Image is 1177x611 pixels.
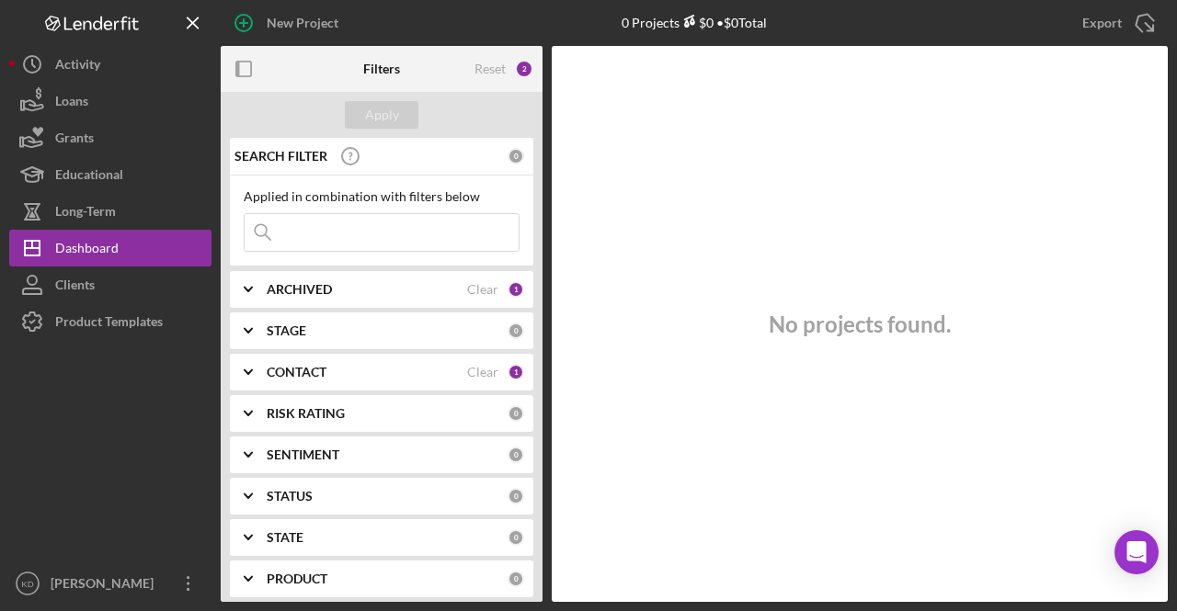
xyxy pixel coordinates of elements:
[622,15,767,30] div: 0 Projects • $0 Total
[267,530,303,545] b: STATE
[9,156,211,193] button: Educational
[508,571,524,587] div: 0
[267,571,327,586] b: PRODUCT
[769,311,951,337] h3: No projects found.
[508,364,524,380] div: 1
[55,46,100,87] div: Activity
[363,62,400,76] b: Filters
[267,282,332,297] b: ARCHIVED
[267,447,339,462] b: SENTIMENT
[467,282,498,297] div: Clear
[234,149,327,164] b: SEARCH FILTER
[680,15,714,30] div: $0
[1082,5,1122,41] div: Export
[508,447,524,463] div: 0
[9,83,211,119] button: Loans
[46,565,166,606] div: [PERSON_NAME]
[221,5,357,41] button: New Project
[9,119,211,156] button: Grants
[267,323,306,338] b: STAGE
[474,62,506,76] div: Reset
[508,322,524,339] div: 0
[508,488,524,504] div: 0
[508,281,524,298] div: 1
[55,83,88,124] div: Loans
[515,60,533,78] div: 2
[267,406,345,421] b: RISK RATING
[55,266,95,308] div: Clients
[9,266,211,303] button: Clients
[1114,530,1159,574] div: Open Intercom Messenger
[508,529,524,546] div: 0
[55,156,123,198] div: Educational
[55,119,94,161] div: Grants
[467,365,498,379] div: Clear
[9,303,211,340] button: Product Templates
[9,565,211,602] button: KD[PERSON_NAME]
[267,489,313,504] b: STATUS
[9,193,211,230] button: Long-Term
[55,193,116,234] div: Long-Term
[55,303,163,345] div: Product Templates
[267,365,326,379] b: CONTACT
[508,405,524,422] div: 0
[1064,5,1168,41] button: Export
[21,579,33,589] text: KD
[244,189,520,204] div: Applied in combination with filters below
[365,101,399,129] div: Apply
[508,148,524,164] div: 0
[55,230,119,271] div: Dashboard
[345,101,418,129] button: Apply
[267,5,338,41] div: New Project
[9,46,211,83] button: Activity
[9,230,211,266] button: Dashboard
